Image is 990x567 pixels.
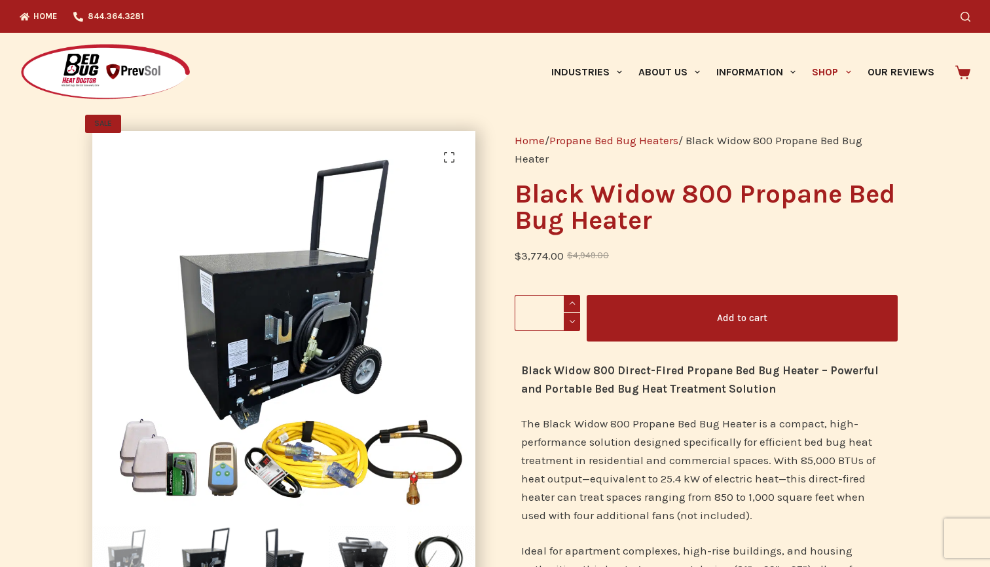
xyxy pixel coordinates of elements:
a: Propane Bed Bug Heaters [549,134,678,147]
a: Information [708,33,804,111]
span: SALE [85,115,121,133]
p: The Black Widow 800 Propane Bed Bug Heater is a compact, high-performance solution designed speci... [521,414,891,524]
img: Black Widow 800 Propane Bed Bug Heater Basic Package [92,131,475,515]
a: Industries [543,33,630,111]
a: About Us [630,33,708,111]
button: Search [961,12,970,22]
img: Prevsol/Bed Bug Heat Doctor [20,43,191,102]
a: Black Widow 800 Propane Bed Bug Heater Basic Package [92,315,475,328]
span: $ [515,249,521,262]
button: Add to cart [587,295,898,342]
input: Product quantity [515,295,580,331]
span: $ [567,250,573,260]
a: Shop [804,33,859,111]
a: Our Reviews [859,33,942,111]
a: View full-screen image gallery [436,144,462,170]
strong: Black Widow 800 Direct-Fired Propane Bed Bug Heater – Powerful and Portable Bed Bug Heat Treatmen... [521,364,879,395]
bdi: 4,949.00 [567,250,609,260]
bdi: 3,774.00 [515,249,564,262]
h1: Black Widow 800 Propane Bed Bug Heater [515,181,898,233]
a: Home [515,134,545,147]
nav: Breadcrumb [515,131,898,168]
nav: Primary [543,33,942,111]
